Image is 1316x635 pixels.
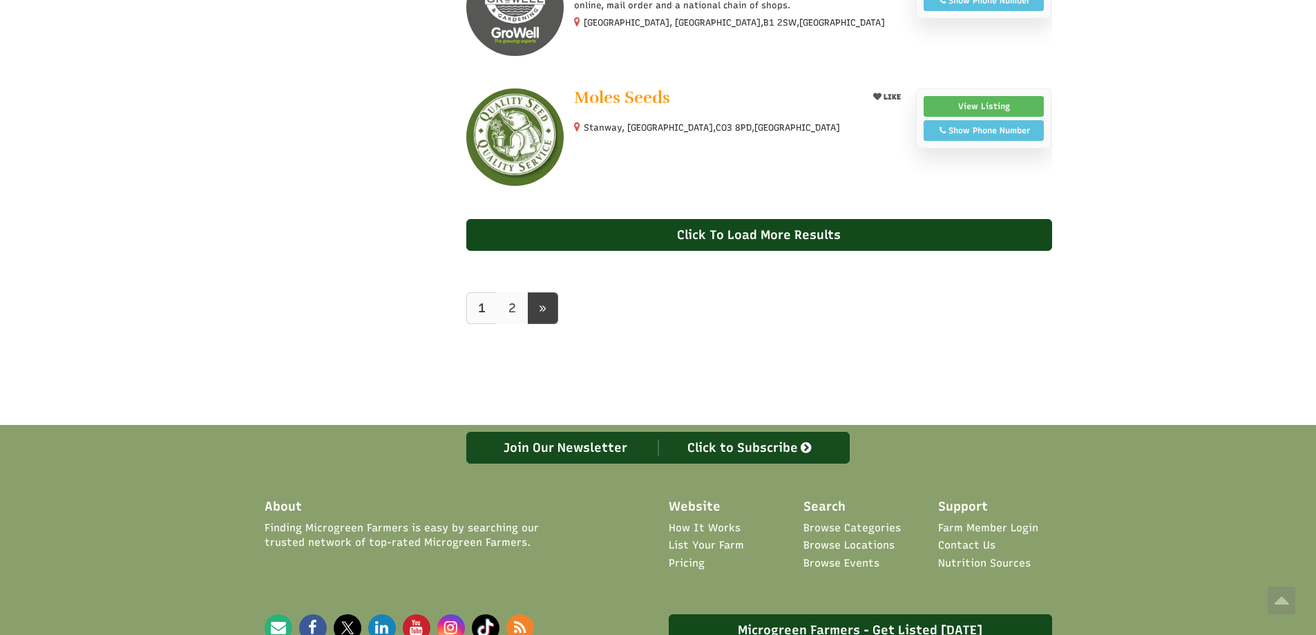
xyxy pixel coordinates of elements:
a: List Your Farm [669,538,744,553]
span: [GEOGRAPHIC_DATA] [754,122,840,134]
small: Stanway, [GEOGRAPHIC_DATA], , [584,122,840,133]
span: Finding Microgreen Farmers is easy by searching our trusted network of top-rated Microgreen Farmers. [265,521,581,551]
a: View Listing [924,96,1045,117]
div: Show Phone Number [931,124,1037,137]
a: How It Works [669,521,741,536]
a: 2 [497,292,528,324]
span: Moles Seeds [574,87,670,108]
a: Farm Member Login [938,521,1038,536]
span: About [265,498,302,516]
div: Click to Subscribe [658,439,843,456]
a: Nutrition Sources [938,556,1031,571]
b: 1 [478,301,486,316]
a: next [527,292,558,324]
span: Support [938,498,988,516]
div: Click To Load More Results [466,219,1052,251]
a: Join Our Newsletter Click to Subscribe [466,432,850,464]
a: 1 [466,292,497,324]
a: Pricing [669,556,705,571]
a: Browse Locations [803,538,895,553]
a: Browse Categories [803,521,901,536]
span: [GEOGRAPHIC_DATA] [799,17,885,29]
span: Search [803,498,846,516]
span: Website [669,498,721,516]
img: Moles Seeds [466,88,564,186]
span: B1 2SW [763,17,797,29]
button: LIKE [868,88,906,106]
small: [GEOGRAPHIC_DATA], [GEOGRAPHIC_DATA], , [584,17,885,28]
span: LIKE [881,93,901,102]
span: CO3 8PD [716,122,752,134]
span: » [539,301,546,316]
div: Join Our Newsletter [474,439,658,456]
a: Moles Seeds [574,88,857,110]
a: Browse Events [803,556,879,571]
a: Contact Us [938,538,995,553]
